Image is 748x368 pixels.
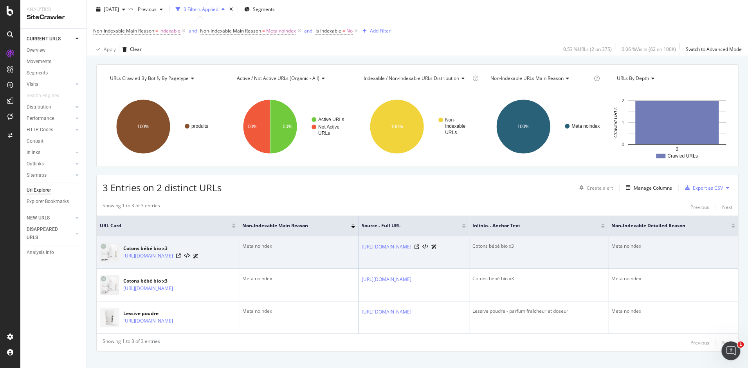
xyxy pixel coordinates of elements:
span: Non-Indexable URLs Main Reason [490,75,563,82]
h4: Indexable / Non-Indexable URLs Distribution [362,72,471,85]
a: Segments [27,69,81,77]
div: Url Explorer [27,186,51,194]
div: NEW URLS [27,214,50,222]
div: Inlinks [27,149,40,157]
text: URLs [445,130,457,135]
a: Visit Online Page [176,254,181,258]
div: Next [722,204,732,210]
div: A chart. [103,92,225,161]
div: DISAPPEARED URLS [27,225,66,242]
a: Url Explorer [27,186,81,194]
iframe: Intercom live chat [721,341,740,360]
text: 50% [248,124,257,129]
svg: A chart. [483,92,606,161]
div: Sitemaps [27,171,47,179]
span: Inlinks - Anchor Text [472,222,589,229]
div: Manage Columns [634,185,672,191]
a: DISAPPEARED URLS [27,225,73,242]
div: Create alert [587,185,613,191]
button: [DATE] [93,3,128,16]
div: Showing 1 to 3 of 3 entries [103,338,160,347]
span: Active / Not Active URLs (organic - all) [237,75,319,82]
text: Crawled URLs [667,153,698,159]
div: Content [27,137,43,145]
text: 2 [622,98,624,103]
div: Explorer Bookmarks [27,198,69,206]
span: = [262,27,265,34]
div: Lessive poudre - parfum fraîcheur et doseur [472,308,605,315]
span: Segments [253,6,275,13]
a: Explorer Bookmarks [27,198,81,206]
div: Meta noindex [242,308,355,315]
div: Cotons bébé bio x3 [123,277,198,285]
button: Apply [93,43,116,56]
div: Meta noindex [611,275,735,282]
span: Indexable [159,25,180,36]
text: produits [191,123,208,129]
div: Showing 1 to 3 of 3 entries [103,202,160,212]
div: Previous [690,339,709,346]
a: AI Url Details [193,252,198,260]
div: and [304,27,312,34]
span: URL Card [100,222,230,229]
svg: A chart. [356,92,479,161]
text: URLs [318,131,330,136]
a: Performance [27,114,73,123]
button: 3 Filters Applied [173,3,228,16]
button: Previous [690,202,709,212]
div: Previous [690,204,709,210]
button: Next [722,338,732,347]
text: Meta noindex [571,123,600,129]
div: Distribution [27,103,51,111]
span: Previous [135,6,157,13]
a: CURRENT URLS [27,35,73,43]
div: 0.53 % URLs ( 2 on 375 ) [563,46,612,53]
button: Create alert [576,181,613,194]
div: A chart. [609,92,732,161]
div: Analysis Info [27,248,54,257]
div: times [228,5,234,13]
div: HTTP Codes [27,126,53,134]
div: Export as CSV [693,185,723,191]
button: Manage Columns [623,183,672,192]
div: Meta noindex [242,243,355,250]
div: Next [722,339,732,346]
div: Clear [130,46,142,53]
text: 0 [622,142,624,147]
a: Inlinks [27,149,73,157]
div: Add Filter [370,27,391,34]
a: NEW URLS [27,214,73,222]
span: Indexable / Non-Indexable URLs distribution [364,75,459,82]
span: Non-Indexable Main Reason [200,27,261,34]
button: Clear [119,43,142,56]
text: Active URLs [318,117,344,122]
span: 1 [737,341,744,348]
h4: Non-Indexable URLs Main Reason [488,72,592,85]
div: Cotons bébé bio x3 [123,245,198,252]
button: View HTML Source [184,253,190,259]
div: CURRENT URLS [27,35,61,43]
a: [URL][DOMAIN_NAME] [362,276,411,283]
button: Previous [690,338,709,347]
a: [URL][DOMAIN_NAME] [123,285,173,292]
text: 50% [283,124,292,129]
div: Segments [27,69,48,77]
div: Meta noindex [611,243,735,250]
a: Visit Online Page [415,245,419,249]
text: 100% [517,124,530,129]
div: Cotons bébé bio x3 [472,275,605,282]
a: [URL][DOMAIN_NAME] [123,317,173,325]
div: Movements [27,58,51,66]
div: Meta noindex [611,308,735,315]
a: Outlinks [27,160,73,168]
button: Export as CSV [682,181,723,194]
div: Lessive poudre [123,310,198,317]
span: 2025 Aug. 31st [104,6,119,13]
a: Sitemaps [27,171,73,179]
div: SiteCrawler [27,13,80,22]
div: 3 Filters Applied [184,6,218,13]
img: main image [100,243,119,262]
span: URLs by Depth [617,75,649,82]
span: Non-Indexable Main Reason [93,27,154,34]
